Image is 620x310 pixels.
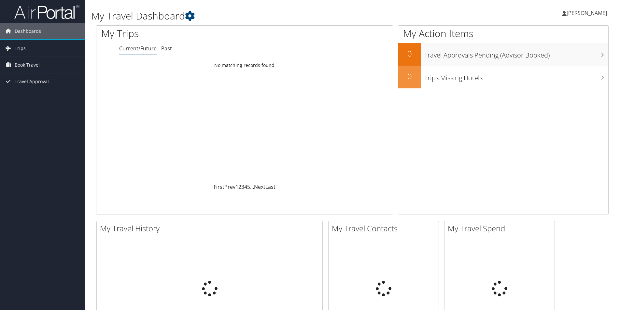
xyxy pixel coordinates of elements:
[244,183,247,190] a: 4
[15,23,41,39] span: Dashboards
[448,223,555,234] h2: My Travel Spend
[161,45,172,52] a: Past
[265,183,275,190] a: Last
[91,9,439,23] h1: My Travel Dashboard
[254,183,265,190] a: Next
[398,27,608,40] h1: My Action Items
[119,45,157,52] a: Current/Future
[424,70,608,83] h3: Trips Missing Hotels
[424,47,608,60] h3: Travel Approvals Pending (Advisor Booked)
[96,59,393,71] td: No matching records found
[250,183,254,190] span: …
[241,183,244,190] a: 3
[567,9,607,17] span: [PERSON_NAME]
[224,183,235,190] a: Prev
[398,71,421,82] h2: 0
[238,183,241,190] a: 2
[15,40,26,57] span: Trips
[235,183,238,190] a: 1
[398,48,421,59] h2: 0
[15,57,40,73] span: Book Travel
[398,43,608,66] a: 0Travel Approvals Pending (Advisor Booked)
[14,4,79,19] img: airportal-logo.png
[332,223,439,234] h2: My Travel Contacts
[562,3,613,23] a: [PERSON_NAME]
[247,183,250,190] a: 5
[398,66,608,88] a: 0Trips Missing Hotels
[100,223,322,234] h2: My Travel History
[15,73,49,90] span: Travel Approval
[101,27,264,40] h1: My Trips
[214,183,224,190] a: First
